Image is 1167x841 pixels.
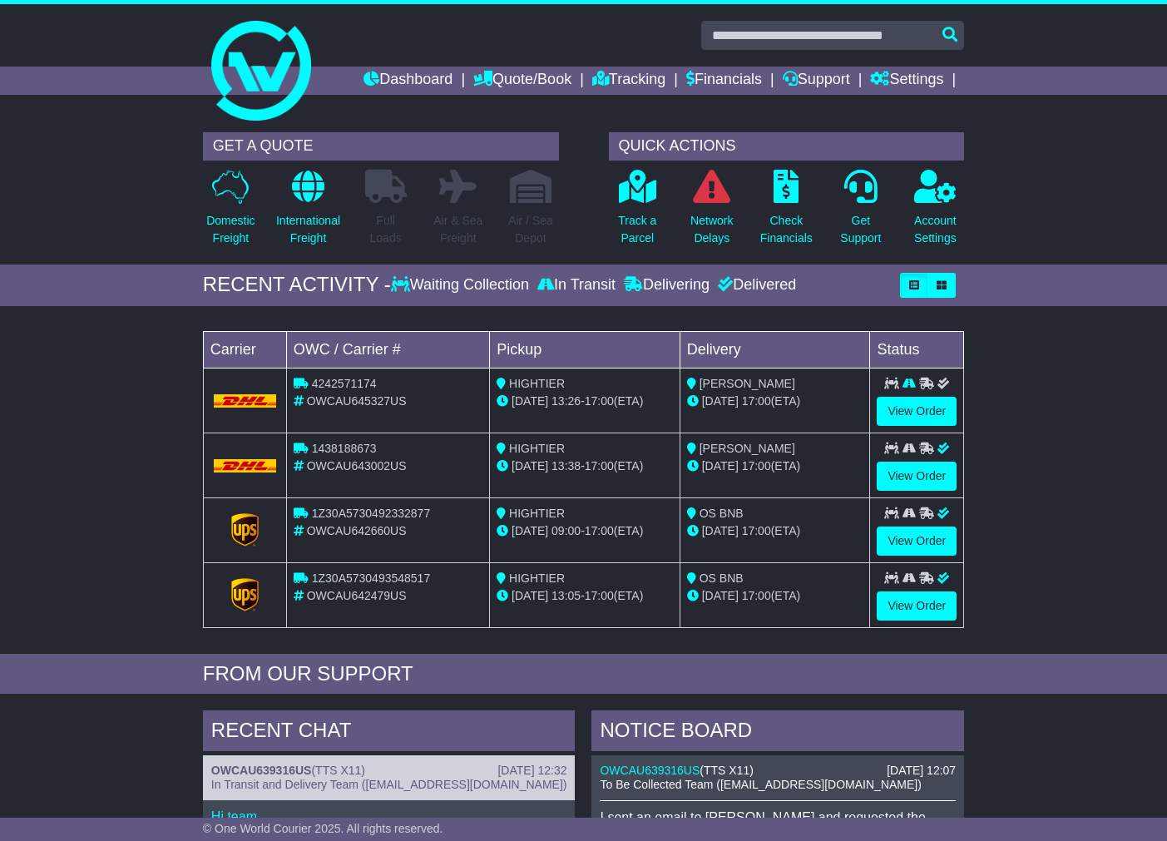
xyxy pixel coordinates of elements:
td: Pickup [490,331,680,368]
p: Check Financials [760,212,813,247]
a: GetSupport [839,169,882,256]
p: Air / Sea Depot [508,212,553,247]
a: Settings [870,67,943,95]
div: ( ) [600,764,956,778]
a: DomesticFreight [205,169,255,256]
td: Delivery [680,331,870,368]
a: InternationalFreight [275,169,341,256]
td: Status [870,331,964,368]
span: TTS X11 [704,764,749,777]
a: Track aParcel [617,169,657,256]
span: [DATE] [702,589,739,602]
div: (ETA) [687,587,863,605]
a: OWCAU639316US [211,764,312,777]
a: View Order [877,397,957,426]
span: [DATE] [702,459,739,472]
span: 13:38 [551,459,581,472]
span: 17:00 [585,589,614,602]
a: AccountSettings [913,169,957,256]
span: OS BNB [700,571,744,585]
span: 1Z30A5730493548517 [312,571,430,585]
div: (ETA) [687,522,863,540]
span: HIGHTIER [509,377,565,390]
span: [PERSON_NAME] [700,442,795,455]
p: Air & Sea Freight [433,212,482,247]
span: [DATE] [512,459,548,472]
span: [PERSON_NAME] [700,377,795,390]
img: DHL.png [214,394,276,408]
span: OWCAU643002US [307,459,407,472]
span: 1Z30A5730492332877 [312,507,430,520]
div: In Transit [533,276,620,294]
div: Waiting Collection [391,276,533,294]
div: RECENT ACTIVITY - [203,273,391,297]
div: - (ETA) [497,587,673,605]
span: 09:00 [551,524,581,537]
span: 17:00 [742,589,771,602]
div: (ETA) [687,393,863,410]
div: NOTICE BOARD [591,710,964,755]
p: Hi team, [211,809,567,824]
div: QUICK ACTIONS [609,132,965,161]
span: [DATE] [702,524,739,537]
span: 13:05 [551,589,581,602]
span: HIGHTIER [509,507,565,520]
span: [DATE] [512,524,548,537]
span: OWCAU642479US [307,589,407,602]
div: - (ETA) [497,393,673,410]
p: Get Support [840,212,881,247]
span: OS BNB [700,507,744,520]
div: (ETA) [687,458,863,475]
span: 17:00 [585,459,614,472]
img: DHL.png [214,459,276,472]
a: CheckFinancials [759,169,813,256]
span: 17:00 [742,394,771,408]
div: - (ETA) [497,522,673,540]
span: 4242571174 [312,377,377,390]
p: Domestic Freight [206,212,255,247]
div: - (ETA) [497,458,673,475]
span: 17:00 [585,394,614,408]
a: Financials [686,67,762,95]
div: ( ) [211,764,567,778]
div: Delivered [714,276,796,294]
span: © One World Courier 2025. All rights reserved. [203,822,443,835]
span: [DATE] [702,394,739,408]
span: 17:00 [585,524,614,537]
a: View Order [877,591,957,621]
div: [DATE] 12:32 [497,764,566,778]
a: Dashboard [363,67,452,95]
p: International Freight [276,212,340,247]
span: OWCAU642660US [307,524,407,537]
a: NetworkDelays [690,169,734,256]
p: Full Loads [365,212,407,247]
p: Account Settings [914,212,957,247]
td: OWC / Carrier # [286,331,489,368]
div: [DATE] 12:07 [887,764,956,778]
span: 17:00 [742,524,771,537]
div: GET A QUOTE [203,132,559,161]
span: OWCAU645327US [307,394,407,408]
div: FROM OUR SUPPORT [203,662,964,686]
span: HIGHTIER [509,442,565,455]
a: Quote/Book [473,67,571,95]
img: GetCarrierServiceLogo [231,513,260,547]
span: To Be Collected Team ([EMAIL_ADDRESS][DOMAIN_NAME]) [600,778,921,791]
div: Delivering [620,276,714,294]
span: TTS X11 [315,764,361,777]
div: RECENT CHAT [203,710,576,755]
span: 1438188673 [312,442,377,455]
span: [DATE] [512,589,548,602]
span: [DATE] [512,394,548,408]
a: Tracking [592,67,665,95]
p: Track a Parcel [618,212,656,247]
span: HIGHTIER [509,571,565,585]
a: View Order [877,462,957,491]
span: 17:00 [742,459,771,472]
span: In Transit and Delivery Team ([EMAIL_ADDRESS][DOMAIN_NAME]) [211,778,567,791]
img: GetCarrierServiceLogo [231,578,260,611]
a: View Order [877,527,957,556]
a: Support [783,67,850,95]
p: Network Delays [690,212,733,247]
span: 13:26 [551,394,581,408]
